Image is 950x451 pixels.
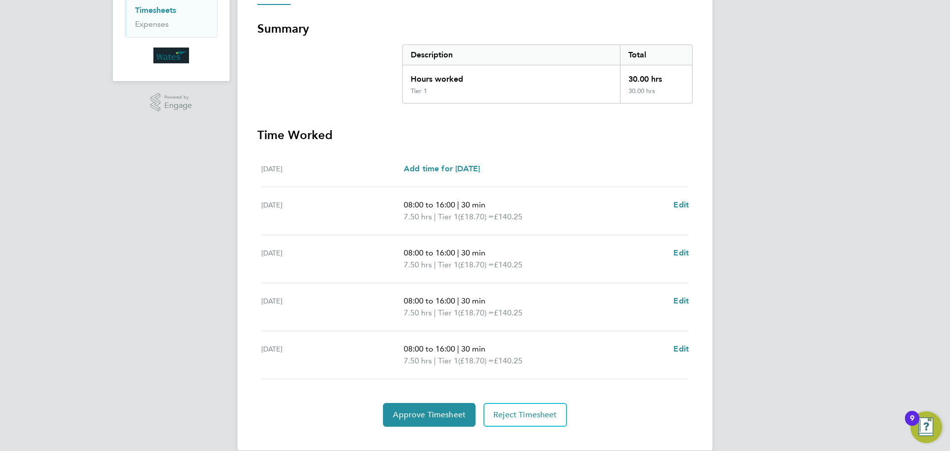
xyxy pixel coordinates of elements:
[135,19,169,29] a: Expenses
[457,296,459,305] span: |
[434,260,436,269] span: |
[457,344,459,353] span: |
[458,308,494,317] span: (£18.70) =
[164,93,192,101] span: Powered by
[404,248,455,257] span: 08:00 to 16:00
[673,248,689,257] span: Edit
[673,296,689,305] span: Edit
[404,164,480,173] span: Add time for [DATE]
[910,411,942,443] button: Open Resource Center, 9 new notifications
[438,307,458,319] span: Tier 1
[257,21,693,37] h3: Summary
[438,355,458,367] span: Tier 1
[458,356,494,365] span: (£18.70) =
[620,45,692,65] div: Total
[483,403,567,427] button: Reject Timesheet
[458,260,494,269] span: (£18.70) =
[461,200,485,209] span: 30 min
[150,93,192,112] a: Powered byEngage
[404,296,455,305] span: 08:00 to 16:00
[438,211,458,223] span: Tier 1
[261,295,404,319] div: [DATE]
[673,200,689,209] span: Edit
[404,308,432,317] span: 7.50 hrs
[257,127,693,143] h3: Time Worked
[404,260,432,269] span: 7.50 hrs
[494,308,522,317] span: £140.25
[458,212,494,221] span: (£18.70) =
[404,163,480,175] a: Add time for [DATE]
[404,356,432,365] span: 7.50 hrs
[261,163,404,175] div: [DATE]
[673,343,689,355] a: Edit
[673,344,689,353] span: Edit
[261,343,404,367] div: [DATE]
[673,247,689,259] a: Edit
[434,308,436,317] span: |
[404,200,455,209] span: 08:00 to 16:00
[493,410,557,420] span: Reject Timesheet
[257,21,693,427] section: Timesheet
[261,199,404,223] div: [DATE]
[404,212,432,221] span: 7.50 hrs
[402,45,693,103] div: Summary
[457,248,459,257] span: |
[494,260,522,269] span: £140.25
[434,356,436,365] span: |
[153,48,189,63] img: wates-logo-retina.png
[494,212,522,221] span: £140.25
[438,259,458,271] span: Tier 1
[910,418,914,431] div: 9
[403,65,620,87] div: Hours worked
[383,403,475,427] button: Approve Timesheet
[461,344,485,353] span: 30 min
[673,295,689,307] a: Edit
[261,247,404,271] div: [DATE]
[673,199,689,211] a: Edit
[434,212,436,221] span: |
[461,296,485,305] span: 30 min
[620,65,692,87] div: 30.00 hrs
[164,101,192,110] span: Engage
[404,344,455,353] span: 08:00 to 16:00
[457,200,459,209] span: |
[135,5,176,15] a: Timesheets
[620,87,692,103] div: 30.00 hrs
[403,45,620,65] div: Description
[461,248,485,257] span: 30 min
[125,48,218,63] a: Go to home page
[411,87,427,95] div: Tier 1
[393,410,466,420] span: Approve Timesheet
[494,356,522,365] span: £140.25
